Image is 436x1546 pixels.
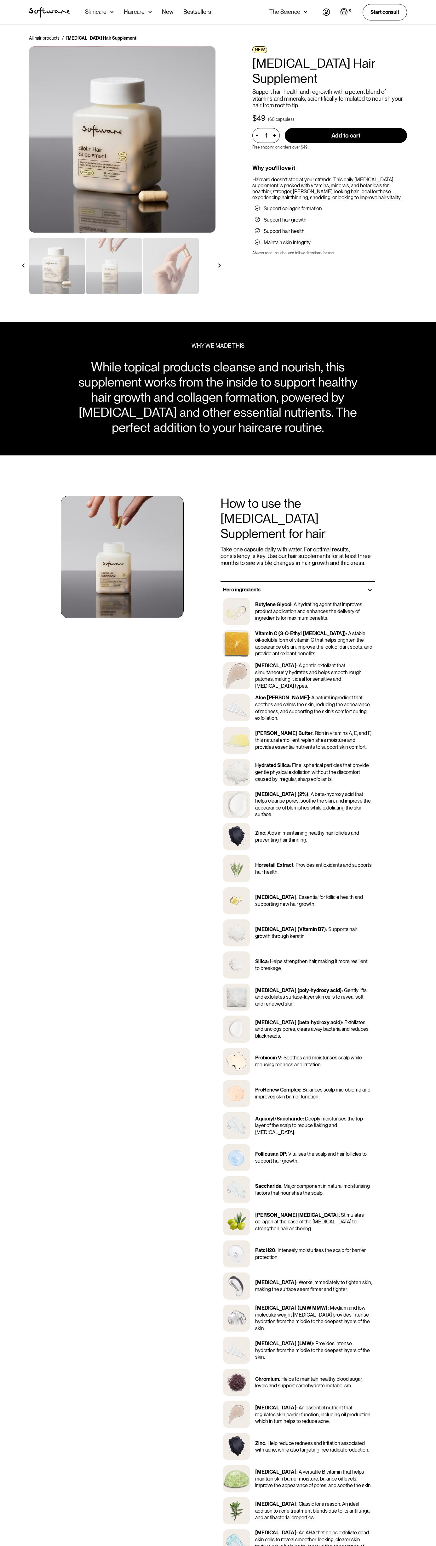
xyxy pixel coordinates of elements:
p: Support hair health and regrowth with a potent blend of vitamins and minerals, scientifically for... [252,88,407,109]
div: / [62,35,64,41]
p: Intensely moisturises the scalp for barrier protection. [255,1247,366,1260]
p: : [296,1530,298,1536]
img: Software Logo [29,7,70,18]
p: A beta-hydroxy acid that helps cleanse pores, soothe the skin, and improve the appearance of blem... [255,791,371,818]
p: Free shipping on orders over $49 [252,145,307,150]
a: Open cart [340,8,353,17]
p: : [339,1212,340,1218]
p: Provides antioxidants and supports hair health. [255,862,372,875]
div: 49 [257,114,266,123]
img: arrow down [304,9,307,15]
div: NEW [252,46,267,53]
p: Aquaxyl/Saccharide [255,1116,303,1122]
p: Chromium [255,1376,279,1382]
p: : [265,830,267,836]
p: ProRenew Complex [255,1087,300,1093]
div: Haircare [124,9,145,15]
p: : [303,1116,304,1122]
p: Classic for a reason. An ideal addition to acne treatment blends due to its antifungal and antiba... [255,1501,370,1521]
p: : [326,926,327,932]
p: Rich in vitamins A, E, and F, this natural emollient replenishes moisture and provides essential ... [255,730,371,750]
p: PatcH20 [255,1247,275,1253]
div: Haircare doesn’t stop at your strands. This daily [MEDICAL_DATA] supplement is packed with vitami... [252,177,407,201]
p: Major component in natural moisturising factors that nourishes the scalp. [255,1183,370,1196]
p: A hydrating agent that improves product application and enhances the delivery of ingredients for ... [255,601,362,621]
div: Why you’ll love it [252,165,407,172]
li: Support hair growth [255,217,404,223]
p: : [296,663,298,669]
div: While topical products cleanse and nourish, this supplement works from the inside to support heal... [68,359,367,435]
p: [PERSON_NAME][MEDICAL_DATA] [255,1212,339,1218]
p: Deeply moisturises the top layer of the scalp to reduce flaking and [MEDICAL_DATA]. [255,1116,363,1135]
p: : [281,1055,283,1061]
p: Gently lifts and exfoliates surface-layer skin cells to reveal soft and renewed skin. [255,987,367,1007]
p: : [346,630,347,636]
p: A gentle exfoliant that simultaneously hydrates and helps smooth rough patches, making it ideal f... [255,663,362,689]
p: [MEDICAL_DATA] (poly-hydroxy acid) [255,987,342,993]
p: [PERSON_NAME] Butter [255,730,313,736]
p: : [291,601,293,607]
p: Help reduce redness and irritation associated with acne, while also targeting free radical produc... [255,1440,369,1453]
p: [MEDICAL_DATA] (LMW MMW) [255,1305,328,1311]
p: [MEDICAL_DATA] [255,1279,296,1285]
p: : [281,1183,283,1189]
p: Soothes and moisturises scalp while reducing redness and irritation. [255,1055,362,1068]
li: Maintain skin integrity [255,240,404,246]
p: Exfoliates and unclogs pores, clears away bacteria and reduces blackheads. [255,1019,369,1039]
p: : [313,730,314,736]
p: : [296,1501,298,1507]
p: Vitamin C (3-O-Ethyl [MEDICAL_DATA]) [255,630,346,636]
p: Saccharide [255,1183,281,1189]
img: arrow right [217,263,221,268]
p: : [300,1087,301,1093]
p: : [293,862,295,868]
div: 0 [348,8,353,14]
p: [MEDICAL_DATA] [255,1405,296,1411]
p: Helps to maintain healthy blood sugar levels and support carbohydrate metabolism. [255,1376,362,1389]
div: [MEDICAL_DATA] Hair Supplement [66,35,136,41]
p: : [296,1279,298,1285]
p: : [286,1151,287,1157]
p: : [342,1019,343,1025]
p: Medium and low molecular weight [MEDICAL_DATA] provides intense hydration from the middle to the ... [255,1305,370,1331]
p: [MEDICAL_DATA] [255,1501,296,1507]
p: : [275,1247,277,1253]
p: Fine, spherical particles that provide gentle physical exfoliation without the discomfort caused ... [255,762,369,782]
p: Zinc [255,1440,265,1446]
li: Support collagen formation [255,206,404,212]
p: Probiocin V [255,1055,281,1061]
p: : [308,791,310,797]
p: Zinc [255,830,265,836]
h2: How to use the [MEDICAL_DATA] Supplement for hair [221,496,375,541]
img: Biotin Supplement For Hair Growth [29,46,215,233]
p: An essential nutrient that regulates skin barrier function, including oil production, which in tu... [255,1405,371,1424]
p: [MEDICAL_DATA] (LMW) [255,1340,313,1346]
div: Always read the label and follow directions for use. [252,251,407,255]
a: Start consult [363,4,407,20]
p: Butylene Glycol [255,601,291,607]
p: Aloe [PERSON_NAME] [255,695,309,701]
p: Stimulates collagen at the base of the [MEDICAL_DATA] to strengthen hair anchoring. [255,1212,364,1232]
p: [MEDICAL_DATA] (beta-hydroxy acid) [255,1019,342,1025]
p: Aids in maintaining healthy hair follicles and preventing hair thinning. [255,830,359,843]
p: A versatile B vitamin that helps maintain skin barrier moisture, balance oil levels, improve the ... [255,1469,372,1488]
p: : [268,958,269,964]
p: A natural ingredient that soothes and calms the skin, reducing the appearance of redness, and sup... [255,695,370,721]
div: $ [252,114,257,123]
p: : [265,1440,267,1446]
p: : [296,1405,298,1411]
p: [MEDICAL_DATA] [255,1469,296,1475]
div: Skincare [85,9,106,15]
p: : [279,1376,280,1382]
div: - [256,132,260,139]
p: Helps strengthen hair, making it more resilient to breakage. [255,958,368,971]
p: Works immediately to tighten skin, making the surface seem firmer and tighter. [255,1279,372,1292]
p: : [290,762,291,768]
p: Hydrated Silica [255,762,290,768]
p: Vitalises the scalp and hair follicles to support hair growth. [255,1151,367,1164]
li: Support hair health [255,228,404,234]
a: All hair products [29,35,60,41]
p: : [296,1469,298,1475]
p: : [313,1340,314,1346]
img: arrow down [110,9,114,15]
